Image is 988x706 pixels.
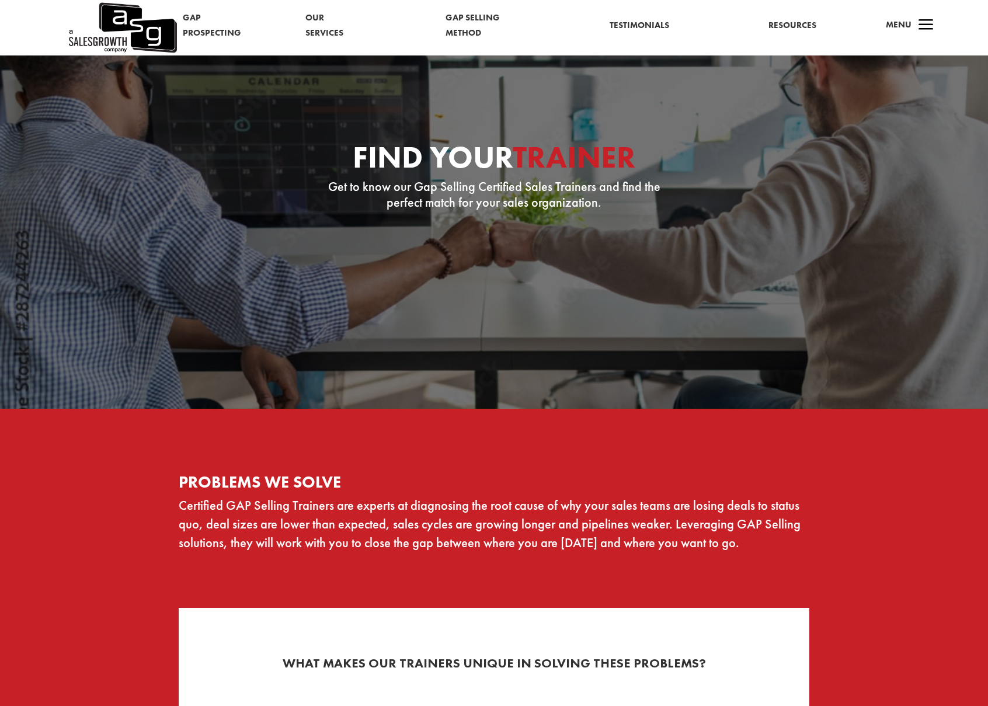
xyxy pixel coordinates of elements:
[305,11,347,40] a: Our Services
[610,18,669,33] a: Testimonials
[319,179,669,217] h3: Get to know our Gap Selling Certified Sales Trainers and find the perfect match for your sales or...
[914,14,938,37] span: a
[886,19,912,30] span: Menu
[768,18,816,33] a: Resources
[183,11,241,40] a: Gap Prospecting
[179,496,809,552] p: Certified GAP Selling Trainers are experts at diagnosing the root cause of why your sales teams a...
[513,137,635,177] span: Trainer
[179,474,809,496] h2: Problems We Solve
[446,11,511,40] a: Gap Selling Method
[319,142,669,179] h1: Find Your
[283,655,706,672] span: What makes our trainers unique in solving these problems?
